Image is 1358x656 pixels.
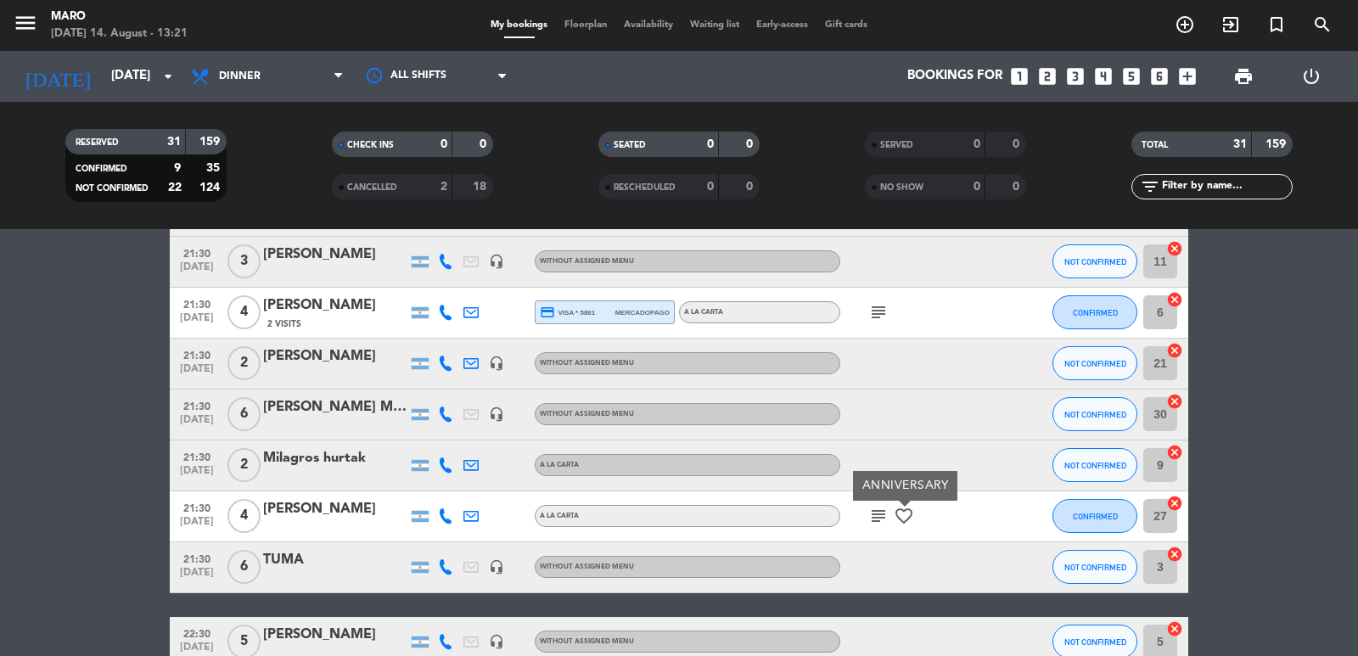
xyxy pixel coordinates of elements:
strong: 22 [168,182,182,193]
strong: 0 [707,181,714,193]
strong: 0 [746,138,756,150]
span: NOT CONFIRMED [1064,461,1126,470]
i: power_settings_new [1301,66,1322,87]
div: Maro [51,8,188,25]
span: Waiting list [682,20,748,30]
span: TOTAL [1142,141,1168,149]
i: cancel [1166,620,1183,637]
span: A LA CARTA [540,462,579,468]
input: Filter by name... [1160,177,1292,196]
i: subject [868,506,889,526]
span: 21:30 [176,294,218,313]
i: looks_one [1008,65,1030,87]
strong: 31 [167,136,181,148]
i: cancel [1166,393,1183,410]
button: CONFIRMED [1052,499,1137,533]
i: add_circle_outline [1175,14,1195,35]
span: 3 [227,244,261,278]
span: A LA CARTA [684,309,723,316]
span: 21:30 [176,243,218,262]
span: Gift cards [816,20,876,30]
i: menu [13,10,38,36]
i: cancel [1166,342,1183,359]
div: [DATE] 14. August - 13:21 [51,25,188,42]
button: CONFIRMED [1052,295,1137,329]
span: 2 Visits [267,317,301,331]
span: NOT CONFIRMED [1064,637,1126,647]
i: subject [868,302,889,322]
strong: 0 [707,138,714,150]
strong: 31 [1233,138,1247,150]
strong: 35 [206,162,223,174]
span: print [1233,66,1254,87]
span: 21:30 [176,395,218,415]
button: NOT CONFIRMED [1052,346,1137,380]
strong: 0 [974,138,980,150]
span: 4 [227,499,261,533]
span: [DATE] [176,363,218,383]
i: headset_mic [489,406,504,422]
div: [PERSON_NAME] [263,294,407,317]
div: LOG OUT [1277,51,1345,102]
i: looks_6 [1148,65,1170,87]
strong: 0 [746,181,756,193]
span: 21:30 [176,497,218,517]
span: Without assigned menu [540,638,634,645]
i: looks_5 [1120,65,1142,87]
i: turned_in_not [1266,14,1287,35]
span: NOT CONFIRMED [76,184,149,193]
span: NOT CONFIRMED [1064,359,1126,368]
button: NOT CONFIRMED [1052,550,1137,584]
span: [DATE] [176,312,218,332]
span: Dinner [219,70,261,82]
span: CONFIRMED [1073,512,1118,521]
span: 2 [227,448,261,482]
button: NOT CONFIRMED [1052,448,1137,482]
span: SEATED [614,141,646,149]
i: [DATE] [13,58,103,95]
button: NOT CONFIRMED [1052,397,1137,431]
span: 2 [227,346,261,380]
span: Without assigned menu [540,258,634,265]
span: [DATE] [176,465,218,485]
span: visa * 5881 [540,305,595,320]
div: TUMA [263,549,407,571]
strong: 9 [174,162,181,174]
span: CANCELLED [347,183,397,192]
i: arrow_drop_down [158,66,178,87]
span: Bookings for [907,69,1002,84]
span: [DATE] [176,414,218,434]
div: [PERSON_NAME] MESA B [263,396,407,418]
span: [DATE] [176,261,218,281]
span: NOT CONFIRMED [1064,257,1126,266]
span: Without assigned menu [540,360,634,367]
div: [PERSON_NAME] [263,624,407,646]
div: Milagros hurtak [263,447,407,469]
span: My bookings [482,20,556,30]
div: ANNIVERSARY [853,471,957,501]
span: 21:30 [176,345,218,364]
strong: 0 [1013,181,1023,193]
span: RESCHEDULED [614,183,676,192]
strong: 2 [441,181,447,193]
i: headset_mic [489,356,504,371]
span: SERVED [880,141,913,149]
button: NOT CONFIRMED [1052,244,1137,278]
div: [PERSON_NAME] [263,244,407,266]
button: menu [13,10,38,42]
i: looks_two [1036,65,1058,87]
span: Availability [615,20,682,30]
span: RESERVED [76,138,119,147]
span: NOT CONFIRMED [1064,410,1126,419]
span: 22:30 [176,623,218,642]
strong: 0 [974,181,980,193]
span: Early-access [748,20,816,30]
strong: 159 [199,136,223,148]
span: 21:30 [176,446,218,466]
span: CONFIRMED [76,165,127,173]
span: Without assigned menu [540,563,634,570]
i: looks_4 [1092,65,1114,87]
i: filter_list [1140,177,1160,197]
i: cancel [1166,546,1183,563]
i: headset_mic [489,254,504,269]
